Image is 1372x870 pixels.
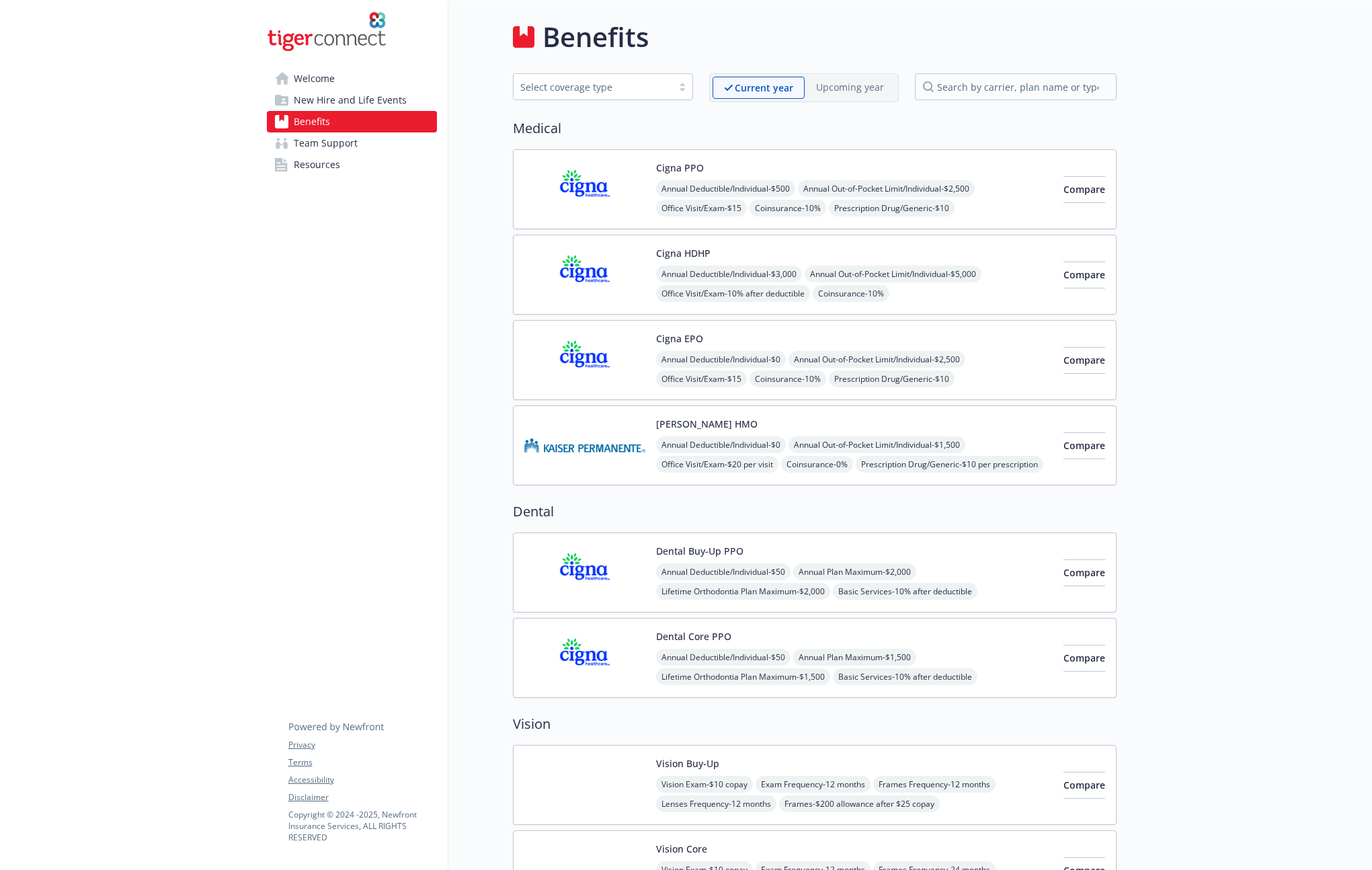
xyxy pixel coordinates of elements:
span: Annual Deductible/Individual - $0 [656,436,786,453]
button: Compare [1063,176,1105,203]
span: Welcome [294,68,335,89]
span: Office Visit/Exam - $15 [656,200,747,216]
button: Dental Buy-Up PPO [656,544,743,558]
button: Dental Core PPO [656,629,731,643]
span: Resources [294,154,340,175]
img: CIGNA carrier logo [524,544,645,601]
button: Compare [1063,645,1105,672]
span: Annual Out-of-Pocket Limit/Individual - $2,500 [789,351,965,368]
span: Annual Deductible/Individual - $0 [656,351,786,368]
a: Privacy [288,739,436,751]
span: Benefits [294,111,330,132]
img: Kaiser Permanente Insurance Company carrier logo [524,417,645,474]
span: Frames - $200 allowance after $25 copay [779,795,940,812]
span: Annual Deductible/Individual - $50 [656,649,791,666]
div: Select coverage type [520,80,665,94]
button: [PERSON_NAME] HMO [656,417,758,431]
button: Cigna EPO [656,331,703,346]
span: Coinsurance - 10% [750,200,826,216]
img: CIGNA carrier logo [524,331,645,389]
span: Office Visit/Exam - $20 per visit [656,456,778,473]
img: CIGNA carrier logo [524,629,645,686]
a: Team Support [267,132,437,154]
a: Benefits [267,111,437,132]
span: Annual Plan Maximum - $1,500 [793,649,916,666]
span: Compare [1063,779,1105,791]
span: Annual Deductible/Individual - $500 [656,180,795,197]
span: Coinsurance - 10% [750,370,826,387]
span: Compare [1063,183,1105,196]
button: Cigna HDHP [656,246,711,260]
span: Lifetime Orthodontia Plan Maximum - $2,000 [656,583,830,600]
h2: Vision [513,714,1117,734]
button: Compare [1063,559,1105,586]
span: Team Support [294,132,358,154]
span: Exam Frequency - 12 months [756,776,871,793]
span: Prescription Drug/Generic - $10 [829,370,955,387]
a: Accessibility [288,774,436,786]
p: Current year [735,81,793,95]
span: Office Visit/Exam - 10% after deductible [656,285,810,302]
span: Frames Frequency - 12 months [873,776,996,793]
input: search by carrier, plan name or type [915,73,1117,100]
button: Compare [1063,347,1105,374]
span: Compare [1063,566,1105,579]
span: Annual Plan Maximum - $2,000 [793,563,916,580]
button: Compare [1063,432,1105,459]
span: Coinsurance - 0% [781,456,853,473]
span: Annual Out-of-Pocket Limit/Individual - $2,500 [798,180,975,197]
span: Lifetime Orthodontia Plan Maximum - $1,500 [656,668,830,685]
span: Compare [1063,651,1105,664]
a: Terms [288,756,436,768]
span: Compare [1063,354,1105,366]
span: Annual Out-of-Pocket Limit/Individual - $5,000 [805,266,981,282]
a: Welcome [267,68,437,89]
span: Annual Deductible/Individual - $50 [656,563,791,580]
h1: Benefits [542,17,649,57]
button: Vision Core [656,842,707,856]
a: Disclaimer [288,791,436,803]
button: Compare [1063,262,1105,288]
span: Coinsurance - 10% [813,285,889,302]
span: Prescription Drug/Generic - $10 [829,200,955,216]
button: Compare [1063,772,1105,799]
h2: Dental [513,502,1117,522]
span: Annual Deductible/Individual - $3,000 [656,266,802,282]
h2: Medical [513,118,1117,139]
span: Upcoming year [805,77,895,99]
img: CIGNA carrier logo [524,161,645,218]
button: Vision Buy-Up [656,756,719,770]
span: Annual Out-of-Pocket Limit/Individual - $1,500 [789,436,965,453]
span: Lenses Frequency - 12 months [656,795,776,812]
p: Copyright © 2024 - 2025 , Newfront Insurance Services, ALL RIGHTS RESERVED [288,809,436,843]
span: Prescription Drug/Generic - $10 per prescription [856,456,1043,473]
span: Vision Exam - $10 copay [656,776,753,793]
span: Basic Services - 10% after deductible [833,668,977,685]
a: Resources [267,154,437,175]
span: Office Visit/Exam - $15 [656,370,747,387]
p: Upcoming year [816,80,884,94]
span: Compare [1063,439,1105,452]
span: Compare [1063,268,1105,281]
button: Cigna PPO [656,161,704,175]
a: New Hire and Life Events [267,89,437,111]
img: Vision Service Plan carrier logo [524,756,645,814]
span: Basic Services - 10% after deductible [833,583,977,600]
img: CIGNA carrier logo [524,246,645,303]
span: New Hire and Life Events [294,89,407,111]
